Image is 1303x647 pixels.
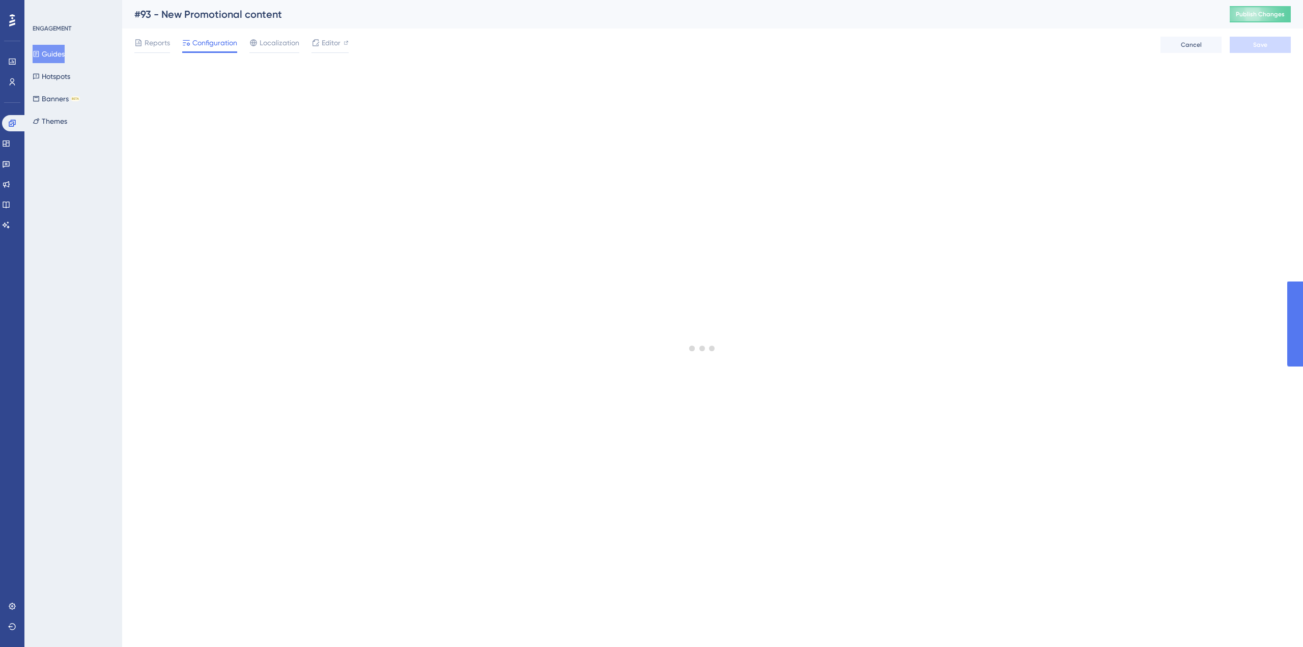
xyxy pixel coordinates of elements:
span: Reports [145,37,170,49]
span: Publish Changes [1236,10,1285,18]
button: Themes [33,112,67,130]
iframe: UserGuiding AI Assistant Launcher [1260,607,1291,637]
div: ENGAGEMENT [33,24,71,33]
button: Publish Changes [1230,6,1291,22]
div: #93 - New Promotional content [134,7,1204,21]
span: Localization [260,37,299,49]
button: Guides [33,45,65,63]
span: Configuration [192,37,237,49]
span: Save [1253,41,1267,49]
span: Editor [322,37,341,49]
button: Hotspots [33,67,70,86]
button: Save [1230,37,1291,53]
button: BannersBETA [33,90,80,108]
span: Cancel [1181,41,1202,49]
button: Cancel [1160,37,1222,53]
div: BETA [71,96,80,101]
